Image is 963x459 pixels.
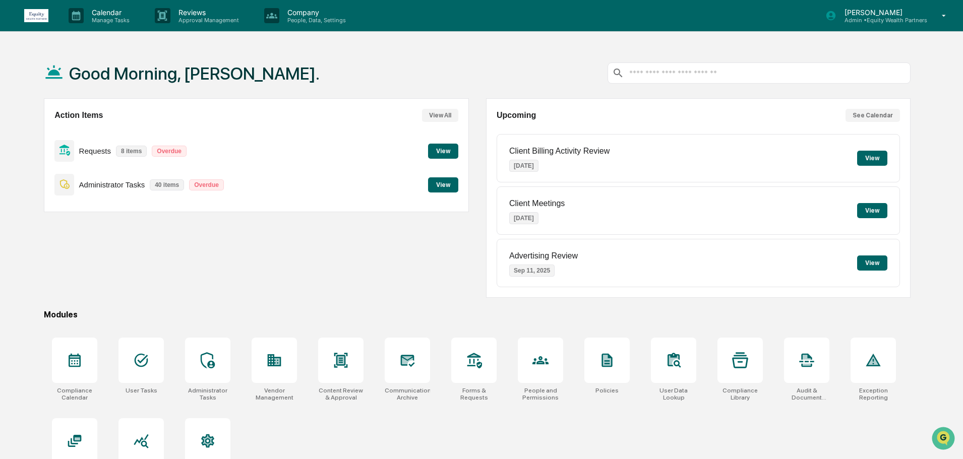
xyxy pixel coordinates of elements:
[20,146,64,156] span: Data Lookup
[170,17,244,24] p: Approval Management
[150,179,184,190] p: 40 items
[279,17,351,24] p: People, Data, Settings
[279,8,351,17] p: Company
[509,265,555,277] p: Sep 11, 2025
[595,387,619,394] div: Policies
[185,387,230,401] div: Administrator Tasks
[100,171,122,178] span: Pylon
[784,387,829,401] div: Audit & Document Logs
[52,387,97,401] div: Compliance Calendar
[20,127,65,137] span: Preclearance
[126,387,157,394] div: User Tasks
[116,146,147,157] p: 8 items
[34,87,128,95] div: We're available if you need us!
[24,9,48,22] img: logo
[10,77,28,95] img: 1746055101610-c473b297-6a78-478c-a979-82029cc54cd1
[857,151,887,166] button: View
[84,17,135,24] p: Manage Tasks
[10,147,18,155] div: 🔎
[252,387,297,401] div: Vendor Management
[836,17,927,24] p: Admin • Equity Wealth Partners
[428,146,458,155] a: View
[79,180,145,189] p: Administrator Tasks
[83,127,125,137] span: Attestations
[836,8,927,17] p: [PERSON_NAME]
[851,387,896,401] div: Exception Reporting
[518,387,563,401] div: People and Permissions
[79,147,111,155] p: Requests
[497,111,536,120] h2: Upcoming
[428,144,458,159] button: View
[509,199,565,208] p: Client Meetings
[84,8,135,17] p: Calendar
[857,255,887,271] button: View
[428,177,458,192] button: View
[69,63,320,84] h1: Good Morning, [PERSON_NAME].
[69,123,129,141] a: 🗄️Attestations
[385,387,430,401] div: Communications Archive
[509,147,610,156] p: Client Billing Activity Review
[651,387,696,401] div: User Data Lookup
[428,179,458,189] a: View
[6,123,69,141] a: 🖐️Preclearance
[931,426,958,453] iframe: Open customer support
[152,146,187,157] p: Overdue
[509,160,538,172] p: [DATE]
[171,80,184,92] button: Start new chat
[318,387,364,401] div: Content Review & Approval
[54,111,103,120] h2: Action Items
[73,128,81,136] div: 🗄️
[422,109,458,122] button: View All
[451,387,497,401] div: Forms & Requests
[71,170,122,178] a: Powered byPylon
[846,109,900,122] button: See Calendar
[509,251,578,260] p: Advertising Review
[10,128,18,136] div: 🖐️
[10,21,184,37] p: How can we help?
[857,203,887,218] button: View
[170,8,244,17] p: Reviews
[44,310,911,319] div: Modules
[189,179,224,190] p: Overdue
[717,387,763,401] div: Compliance Library
[509,212,538,224] p: [DATE]
[34,77,165,87] div: Start new chat
[6,142,68,160] a: 🔎Data Lookup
